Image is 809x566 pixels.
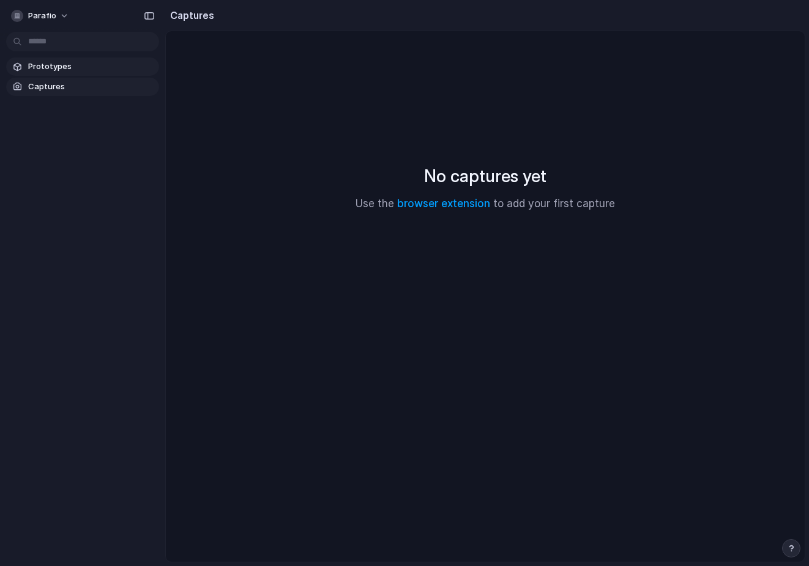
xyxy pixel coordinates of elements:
[6,78,159,96] a: Captures
[28,10,56,22] span: Parafio
[28,81,154,93] span: Captures
[6,57,159,76] a: Prototypes
[28,61,154,73] span: Prototypes
[424,163,546,189] h2: No captures yet
[356,196,615,212] p: Use the to add your first capture
[6,6,75,26] button: Parafio
[165,8,214,23] h2: Captures
[397,197,490,210] a: browser extension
